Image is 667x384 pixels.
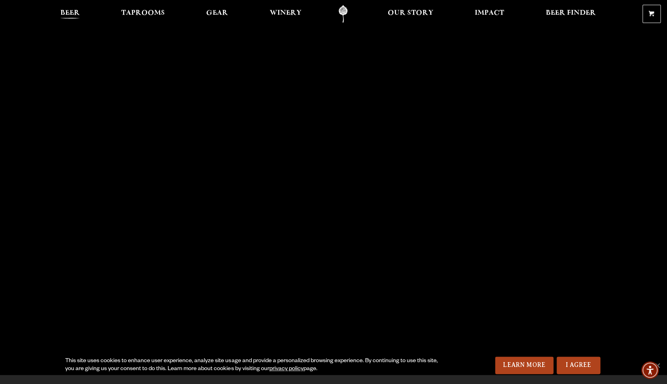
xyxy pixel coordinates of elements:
span: Beer [60,10,80,16]
a: Odell Home [328,5,358,23]
a: Beer [55,5,85,23]
a: Learn More [495,357,553,374]
a: Taprooms [116,5,170,23]
a: privacy policy [269,366,303,372]
a: Our Story [383,5,439,23]
span: Our Story [388,10,433,16]
span: Winery [270,10,302,16]
span: Beer Finder [545,10,595,16]
a: Gear [201,5,233,23]
span: Taprooms [121,10,165,16]
a: Beer Finder [540,5,601,23]
a: Winery [265,5,307,23]
a: I Agree [557,357,600,374]
span: Gear [206,10,228,16]
a: Impact [470,5,509,23]
div: Accessibility Menu [641,361,659,379]
span: Impact [475,10,504,16]
div: This site uses cookies to enhance user experience, analyze site usage and provide a personalized ... [65,357,441,373]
